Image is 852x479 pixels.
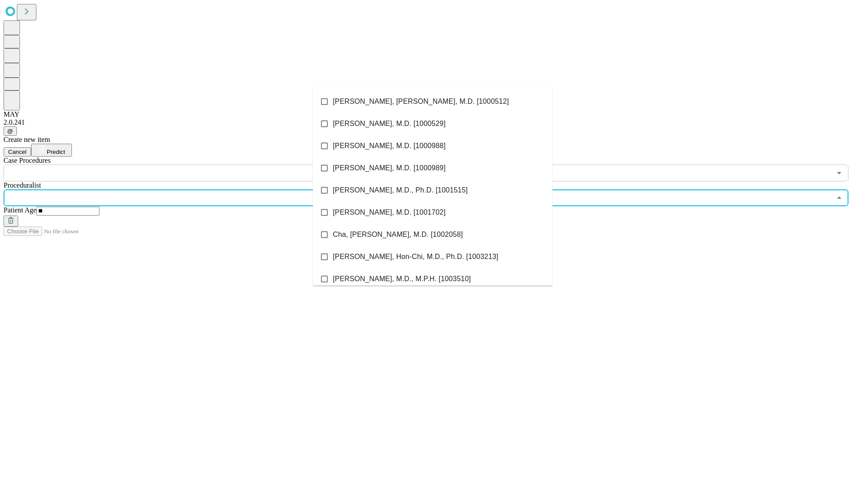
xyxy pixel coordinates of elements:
[8,149,27,155] span: Cancel
[47,149,65,155] span: Predict
[31,144,72,157] button: Predict
[333,96,509,107] span: [PERSON_NAME], [PERSON_NAME], M.D. [1000512]
[333,207,446,218] span: [PERSON_NAME], M.D. [1001702]
[4,126,17,136] button: @
[7,128,13,134] span: @
[4,181,41,189] span: Proceduralist
[333,251,498,262] span: [PERSON_NAME], Hon-Chi, M.D., Ph.D. [1003213]
[4,157,51,164] span: Scheduled Procedure
[333,118,446,129] span: [PERSON_NAME], M.D. [1000529]
[333,229,463,240] span: Cha, [PERSON_NAME], M.D. [1002058]
[333,274,471,284] span: [PERSON_NAME], M.D., M.P.H. [1003510]
[4,206,36,214] span: Patient Age
[4,136,50,143] span: Create new item
[4,110,848,118] div: MAY
[333,163,446,173] span: [PERSON_NAME], M.D. [1000989]
[4,147,31,157] button: Cancel
[833,192,845,204] button: Close
[4,118,848,126] div: 2.0.241
[833,167,845,179] button: Open
[333,141,446,151] span: [PERSON_NAME], M.D. [1000988]
[333,185,468,196] span: [PERSON_NAME], M.D., Ph.D. [1001515]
